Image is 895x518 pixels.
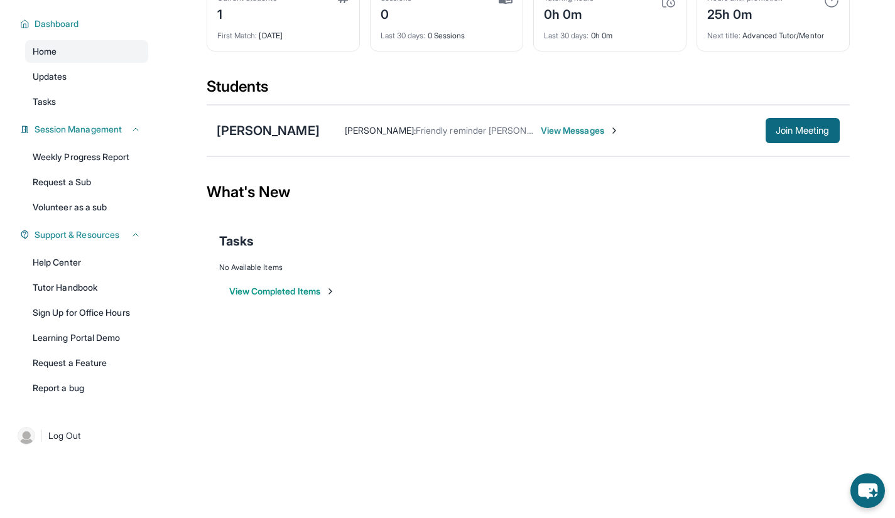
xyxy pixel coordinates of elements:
div: [DATE] [217,23,349,41]
span: Last 30 days : [381,31,426,40]
div: Advanced Tutor/Mentor [707,23,839,41]
img: user-img [18,427,35,445]
div: No Available Items [219,262,837,272]
button: View Completed Items [229,285,335,298]
a: Sign Up for Office Hours [25,301,148,324]
span: Support & Resources [35,229,119,241]
img: Chevron-Right [609,126,619,136]
a: Tasks [25,90,148,113]
span: Tasks [219,232,254,250]
a: Weekly Progress Report [25,146,148,168]
a: Request a Feature [25,352,148,374]
div: 0 Sessions [381,23,513,41]
a: |Log Out [13,422,148,450]
button: Dashboard [30,18,141,30]
span: [PERSON_NAME] : [345,125,416,136]
span: Friendly reminder [PERSON_NAME]'s tutoring session is [DATE] at 6pm! [416,125,702,136]
a: Volunteer as a sub [25,196,148,219]
span: Join Meeting [776,127,830,134]
button: Join Meeting [766,118,840,143]
span: Updates [33,70,67,83]
div: 1 [217,3,277,23]
span: Dashboard [35,18,79,30]
span: | [40,428,43,443]
div: 0 [381,3,412,23]
button: Session Management [30,123,141,136]
span: First Match : [217,31,258,40]
a: Updates [25,65,148,88]
div: 0h 0m [544,3,594,23]
span: View Messages [541,124,619,137]
button: Support & Resources [30,229,141,241]
a: Request a Sub [25,171,148,193]
span: Last 30 days : [544,31,589,40]
a: Home [25,40,148,63]
div: [PERSON_NAME] [217,122,320,139]
span: Home [33,45,57,58]
div: 0h 0m [544,23,676,41]
a: Learning Portal Demo [25,326,148,349]
a: Report a bug [25,377,148,399]
span: Next title : [707,31,741,40]
span: Tasks [33,95,56,108]
div: Students [207,77,850,104]
span: Session Management [35,123,122,136]
span: Log Out [48,429,81,442]
a: Tutor Handbook [25,276,148,299]
a: Help Center [25,251,148,274]
div: 25h 0m [707,3,783,23]
div: What's New [207,165,850,220]
button: chat-button [850,473,885,508]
